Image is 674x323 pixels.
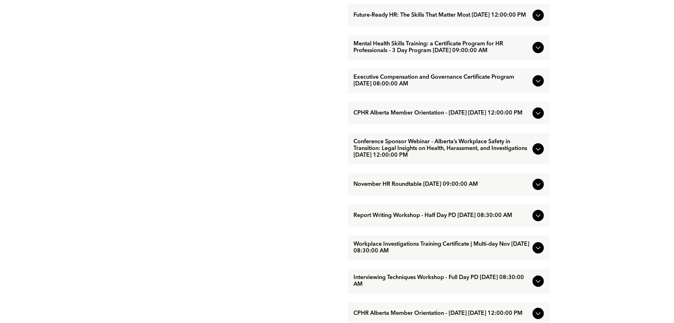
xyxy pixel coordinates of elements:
span: Workplace Investigations Training Certificate | Multi-day Nov [DATE] 08:30:00 AM [353,241,530,255]
span: Executive Compensation and Governance Certificate Program [DATE] 08:00:00 AM [353,74,530,88]
span: November HR Roundtable [DATE] 09:00:00 AM [353,181,530,188]
span: Conference Sponsor Webinar - Alberta’s Workplace Safety in Transition: Legal Insights on Health, ... [353,139,530,159]
span: CPHR Alberta Member Orientation - [DATE] [DATE] 12:00:00 PM [353,310,530,317]
span: Future-Ready HR: The Skills That Matter Most [DATE] 12:00:00 PM [353,12,530,19]
span: CPHR Alberta Member Orientation - [DATE] [DATE] 12:00:00 PM [353,110,530,117]
span: Interviewing Techniques Workshop - Full Day PD [DATE] 08:30:00 AM [353,274,530,288]
span: Report Writing Workshop - Half Day PD [DATE] 08:30:00 AM [353,212,530,219]
span: Mental Health Skills Training: a Certificate Program for HR Professionals - 3 Day Program [DATE] ... [353,41,530,54]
